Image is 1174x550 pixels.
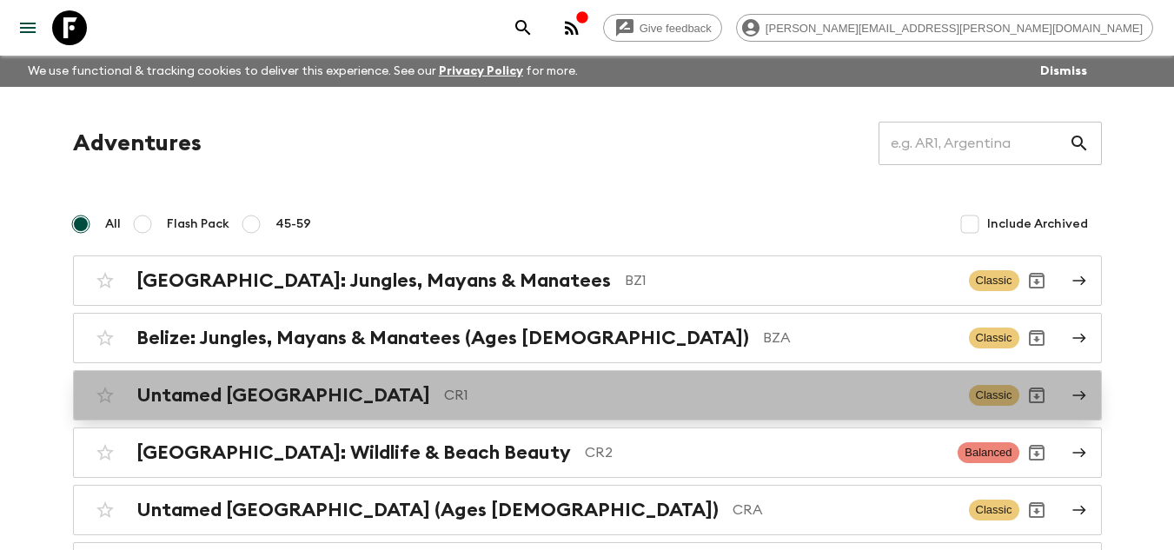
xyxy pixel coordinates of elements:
a: Untamed [GEOGRAPHIC_DATA] (Ages [DEMOGRAPHIC_DATA])CRAClassicArchive [73,485,1102,535]
span: All [105,215,121,233]
div: [PERSON_NAME][EMAIL_ADDRESS][PERSON_NAME][DOMAIN_NAME] [736,14,1153,42]
span: 45-59 [275,215,311,233]
span: Classic [969,500,1019,520]
span: [PERSON_NAME][EMAIL_ADDRESS][PERSON_NAME][DOMAIN_NAME] [756,22,1152,35]
span: Give feedback [630,22,721,35]
span: Classic [969,328,1019,348]
h1: Adventures [73,126,202,161]
h2: Untamed [GEOGRAPHIC_DATA] (Ages [DEMOGRAPHIC_DATA]) [136,499,719,521]
a: [GEOGRAPHIC_DATA]: Wildlife & Beach BeautyCR2BalancedArchive [73,427,1102,478]
span: Include Archived [987,215,1088,233]
p: CR1 [444,385,955,406]
a: Give feedback [603,14,722,42]
button: Archive [1019,321,1054,355]
h2: [GEOGRAPHIC_DATA]: Jungles, Mayans & Manatees [136,269,611,292]
span: Classic [969,270,1019,291]
p: BZ1 [625,270,955,291]
button: menu [10,10,45,45]
a: Privacy Policy [439,65,523,77]
p: We use functional & tracking cookies to deliver this experience. See our for more. [21,56,585,87]
button: Archive [1019,263,1054,298]
h2: Untamed [GEOGRAPHIC_DATA] [136,384,430,407]
span: Balanced [958,442,1018,463]
h2: [GEOGRAPHIC_DATA]: Wildlife & Beach Beauty [136,441,571,464]
h2: Belize: Jungles, Mayans & Manatees (Ages [DEMOGRAPHIC_DATA]) [136,327,749,349]
a: Belize: Jungles, Mayans & Manatees (Ages [DEMOGRAPHIC_DATA])BZAClassicArchive [73,313,1102,363]
span: Classic [969,385,1019,406]
button: search adventures [506,10,541,45]
p: CR2 [585,442,945,463]
span: Flash Pack [167,215,229,233]
button: Archive [1019,493,1054,527]
button: Archive [1019,435,1054,470]
button: Archive [1019,378,1054,413]
p: CRA [733,500,955,520]
a: [GEOGRAPHIC_DATA]: Jungles, Mayans & ManateesBZ1ClassicArchive [73,255,1102,306]
button: Dismiss [1036,59,1091,83]
a: Untamed [GEOGRAPHIC_DATA]CR1ClassicArchive [73,370,1102,421]
input: e.g. AR1, Argentina [879,119,1069,168]
p: BZA [763,328,955,348]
